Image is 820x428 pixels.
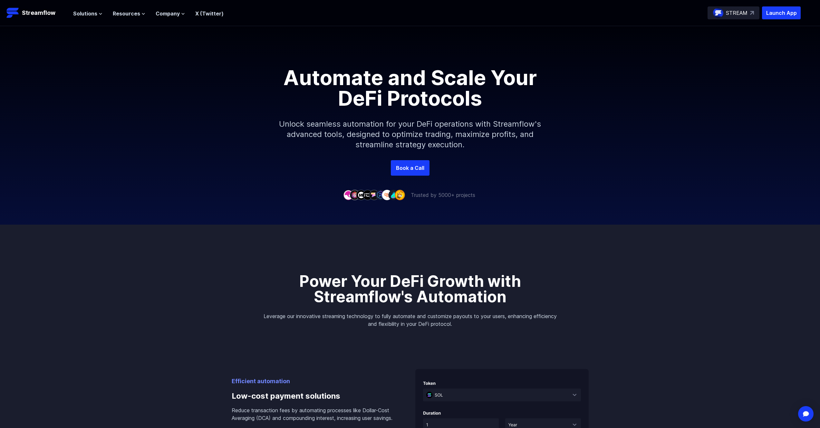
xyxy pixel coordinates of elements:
[369,190,379,200] img: company-5
[22,8,55,17] p: Streamflow
[261,274,560,305] p: Power Your DeFi Growth with Streamflow's Automation
[272,109,549,160] p: Unlock seamless automation for your DeFi operations with Streamflow's advanced tools, designed to...
[265,67,555,109] h1: Automate and Scale Your DeFi Protocols
[6,6,19,19] img: Streamflow Logo
[73,10,97,17] span: Solutions
[350,190,360,200] img: company-2
[708,6,759,19] a: STREAM
[391,160,429,176] a: Book a Call
[156,10,185,17] button: Company
[113,10,145,17] button: Resources
[713,8,723,18] img: streamflow-logo-circle.png
[113,10,140,17] span: Resources
[798,406,814,422] div: Open Intercom Messenger
[411,191,475,199] p: Trusted by 5000+ projects
[362,190,373,200] img: company-4
[375,190,386,200] img: company-6
[6,6,67,19] a: Streamflow
[261,312,560,328] p: Leverage our innovative streaming technology to fully automate and customize payouts to your user...
[388,190,399,200] img: company-8
[750,11,754,15] img: top-right-arrow.svg
[343,190,353,200] img: company-1
[195,10,224,17] a: X (Twitter)
[156,10,180,17] span: Company
[232,386,395,406] h3: Low-cost payment solutions
[73,10,102,17] button: Solutions
[395,190,405,200] img: company-9
[232,377,395,386] p: Efficient automation
[762,6,801,19] button: Launch App
[726,9,748,17] p: STREAM
[232,406,395,422] p: Reduce transaction fees by automating processes like Dollar-Cost Averaging (DCA) and compounding ...
[382,190,392,200] img: company-7
[356,190,366,200] img: company-3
